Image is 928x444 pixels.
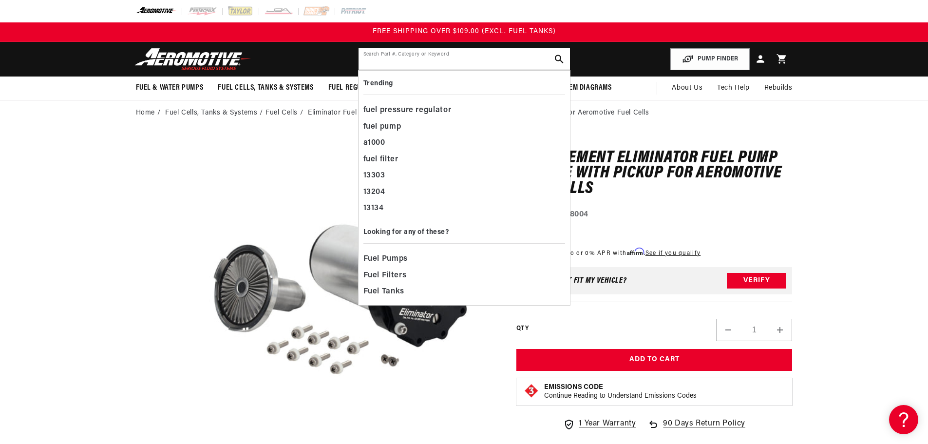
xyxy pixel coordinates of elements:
div: a1000 [363,135,565,152]
b: Looking for any of these? [363,229,449,236]
div: Part Number: [516,209,793,221]
button: PUMP FINDER [670,48,750,70]
summary: Tech Help [710,77,757,100]
a: Home [136,108,155,118]
li: Fuel Cells, Tanks & Systems [165,108,265,118]
span: 90 Days Return Policy [663,418,745,440]
li: Fuel Cells [265,108,306,118]
span: Tech Help [717,83,749,94]
span: Fuel Pumps [363,252,408,266]
p: Continue Reading to Understand Emissions Codes [544,392,697,401]
a: Eliminator Fuel Cells [308,108,375,118]
div: fuel pressure regulator [363,102,565,119]
img: Emissions code [524,383,539,399]
div: fuel filter [363,152,565,168]
div: 13204 [363,184,565,201]
summary: Rebuilds [757,77,800,100]
nav: breadcrumbs [136,108,793,118]
summary: Fuel & Water Pumps [129,77,211,99]
span: System Diagrams [554,83,612,93]
span: Fuel Filters [363,269,407,283]
span: Fuel Tanks [363,285,404,299]
a: 90 Days Return Policy [647,418,745,440]
span: About Us [672,84,702,92]
label: QTY [516,325,529,333]
div: fuel pump [363,119,565,135]
span: 1 Year Warranty [579,418,636,430]
span: Affirm [627,248,644,255]
a: About Us [664,77,710,100]
span: Fuel Regulators [328,83,385,93]
span: Fuel Cells, Tanks & Systems [218,83,313,93]
a: 1 Year Warranty [563,418,636,430]
strong: Emissions Code [544,384,603,391]
summary: Fuel Cells, Tanks & Systems [210,77,321,99]
button: Add to Cart [516,349,793,371]
b: Trending [363,80,393,87]
span: Fuel & Water Pumps [136,83,204,93]
img: Aeromotive [132,48,254,71]
summary: Fuel Regulators [321,77,393,99]
div: Does This part fit My vehicle? [522,277,627,285]
div: 13134 [363,200,565,217]
strong: 18004 [567,211,588,218]
h1: Replacement Eliminator Fuel Pump Module with Pickup for Aeromotive Fuel Cells [516,151,793,197]
div: 13303 [363,168,565,184]
button: Emissions CodeContinue Reading to Understand Emissions Codes [544,383,697,401]
span: Rebuilds [764,83,793,94]
button: search button [549,48,570,70]
span: FREE SHIPPING OVER $109.00 (EXCL. FUEL TANKS) [373,28,556,35]
summary: System Diagrams [547,77,619,99]
input: Search by Part Number, Category or Keyword [359,48,570,70]
p: Starting at /mo or 0% APR with . [516,249,701,258]
a: See if you qualify - Learn more about Affirm Financing (opens in modal) [645,251,701,256]
button: Verify [727,273,786,289]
